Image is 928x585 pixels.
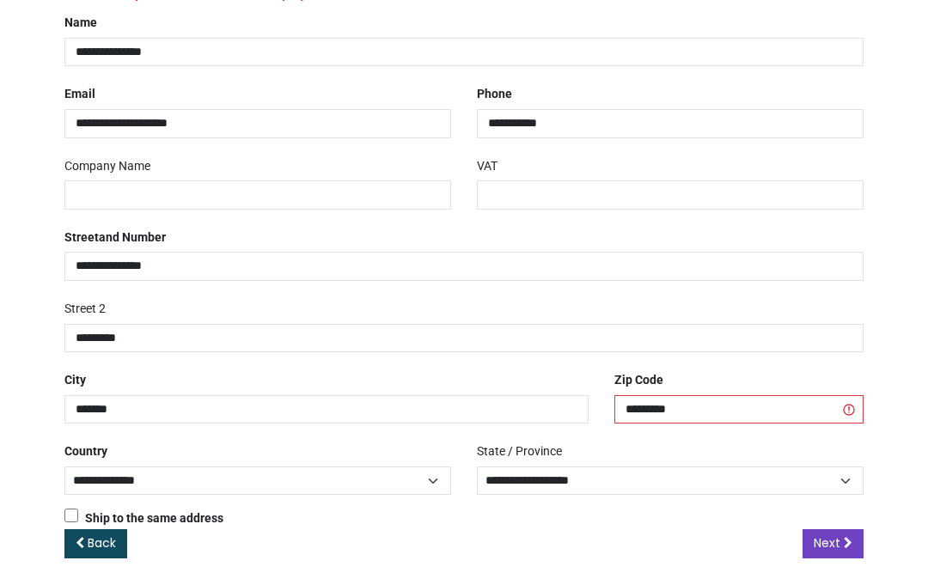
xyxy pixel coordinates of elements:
input: Ship to the same address [64,509,78,523]
label: State / Province [477,438,562,467]
label: Name [64,9,97,39]
label: Zip Code [614,367,663,396]
label: Email [64,81,95,110]
label: VAT [477,153,498,182]
label: Ship to the same address [64,509,223,528]
label: Phone [477,81,512,110]
span: Next [814,535,840,552]
span: Back [88,535,116,552]
label: Company Name [64,153,150,182]
span: and Number [99,231,166,245]
label: City [64,367,86,396]
label: Street 2 [64,296,106,325]
label: Street [64,224,166,253]
label: Country [64,438,107,467]
a: Back [64,530,127,559]
a: Next [803,530,864,559]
